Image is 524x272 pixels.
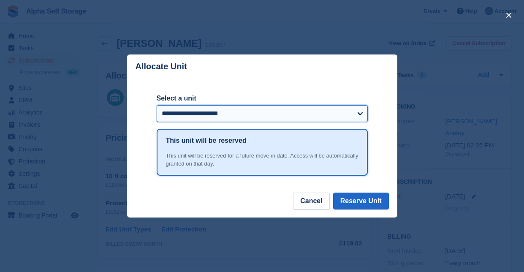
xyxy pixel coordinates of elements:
[333,193,389,209] button: Reserve Unit
[157,93,368,103] label: Select a unit
[166,136,247,146] h1: This unit will be reserved
[136,62,187,71] p: Allocate Unit
[293,193,329,209] button: Cancel
[166,152,358,168] div: This unit will be reserved for a future move-in date. Access will be automatically granted on tha...
[502,8,516,22] button: close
